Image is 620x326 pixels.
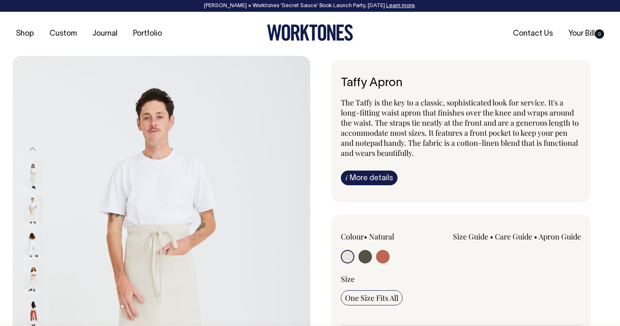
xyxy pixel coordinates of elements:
a: Apron Guide [539,231,581,242]
a: Contact Us [510,27,556,41]
img: natural [24,264,42,294]
span: The Taffy is the key to a classic, sophisticated look for service. It's a long-fitting waist apro... [341,97,579,158]
img: natural [24,195,42,225]
a: Your Bill0 [565,27,607,41]
a: Shop [13,27,37,41]
img: natural [24,230,42,259]
span: • [490,231,493,242]
a: Size Guide [453,231,488,242]
span: 0 [595,29,604,39]
a: Journal [89,27,121,41]
span: i [345,173,348,182]
a: Custom [46,27,80,41]
a: Portfolio [130,27,165,41]
a: Learn more [386,3,415,8]
a: Care Guide [495,231,532,242]
button: Previous [26,140,39,159]
a: iMore details [341,171,398,185]
span: One Size Fits All [345,293,398,303]
input: One Size Fits All [341,290,403,305]
label: Natural [369,231,394,242]
span: • [534,231,537,242]
div: Colour [341,231,437,242]
h1: Taffy Apron [341,77,581,90]
img: natural [24,161,42,190]
div: [PERSON_NAME] × Worktones ‘Secret Sauce’ Book Launch Party, [DATE]. . [8,3,612,9]
div: Size [341,274,581,284]
span: • [364,231,367,242]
